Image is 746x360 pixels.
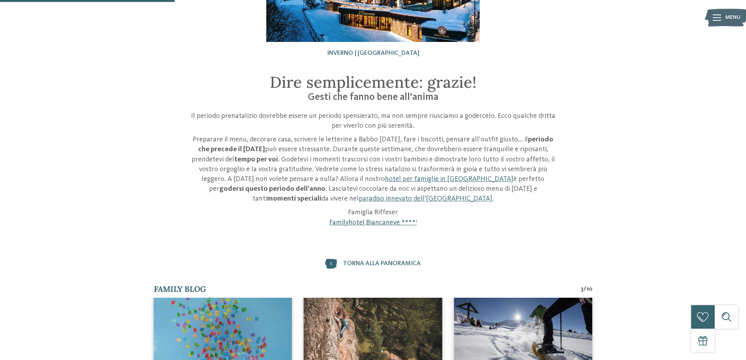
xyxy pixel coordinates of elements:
sup: s [415,219,417,223]
span: / [583,285,586,293]
span: Inverno | [GEOGRAPHIC_DATA] [327,50,419,56]
a: torna alla panoramica [325,259,421,269]
a: Familyhotel Biancaneve ****s [329,219,417,226]
span: Dire semplicemente: grazie! [270,72,477,92]
a: hotel per famiglie in [GEOGRAPHIC_DATA] [385,175,513,183]
p: Famiglia Riffeser [187,208,559,227]
strong: godersi questo periodo dell’anno [219,185,325,192]
strong: tempo per voi [234,156,278,163]
span: Family Blog [154,284,206,294]
span: 3 [581,285,583,293]
strong: momenti speciali [267,195,322,202]
span: Gesti che fanno bene all’anima [308,92,438,102]
span: 10 [586,285,592,293]
p: Preparare il menu, decorare casa, scrivere le letterine a Babbo [DATE], fare i biscotti, pensare ... [187,135,559,204]
a: paradiso innevato dell’[GEOGRAPHIC_DATA] [359,195,492,202]
p: Il periodo prenatalizio dovrebbe essere un periodo spensierato, ma non sempre riusciamo a goderce... [187,111,559,131]
span: torna alla panoramica [343,260,421,268]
